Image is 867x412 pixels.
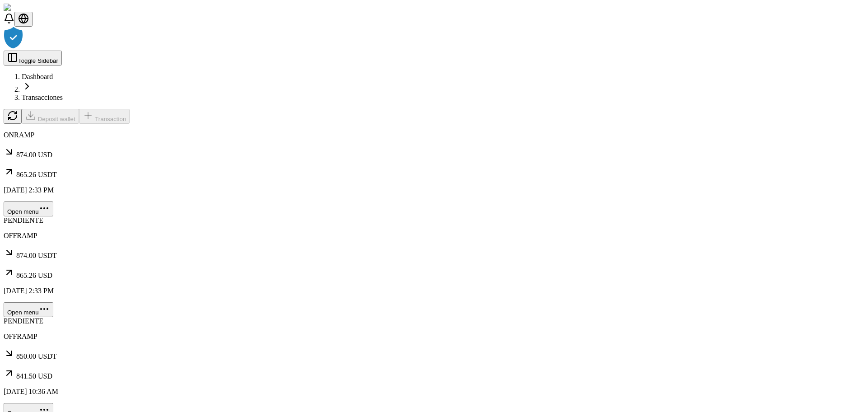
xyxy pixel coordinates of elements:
div: PENDIENTE [4,216,863,225]
button: Open menu [4,302,53,317]
p: OFFRAMP [4,232,863,240]
p: [DATE] 2:33 PM [4,186,863,194]
p: ONRAMP [4,131,863,139]
span: Deposit wallet [38,116,75,122]
span: Transaction [95,116,126,122]
p: OFFRAMP [4,332,863,341]
p: 850.00 USDT [4,348,863,360]
p: 865.26 USDT [4,166,863,179]
p: 865.26 USD [4,267,863,280]
a: Dashboard [22,73,53,80]
span: Open menu [7,208,39,215]
nav: breadcrumb [4,73,863,102]
div: PENDIENTE [4,317,863,325]
span: Open menu [7,309,39,316]
p: [DATE] 10:36 AM [4,388,863,396]
button: Open menu [4,201,53,216]
a: Transacciones [22,94,63,101]
p: 841.50 USD [4,368,863,380]
button: Transaction [79,109,130,124]
p: 874.00 USDT [4,247,863,260]
p: [DATE] 2:33 PM [4,287,863,295]
button: Deposit wallet [22,109,79,124]
img: ShieldPay Logo [4,4,57,12]
p: 874.00 USD [4,146,863,159]
button: Toggle Sidebar [4,51,62,66]
span: Toggle Sidebar [18,57,58,64]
